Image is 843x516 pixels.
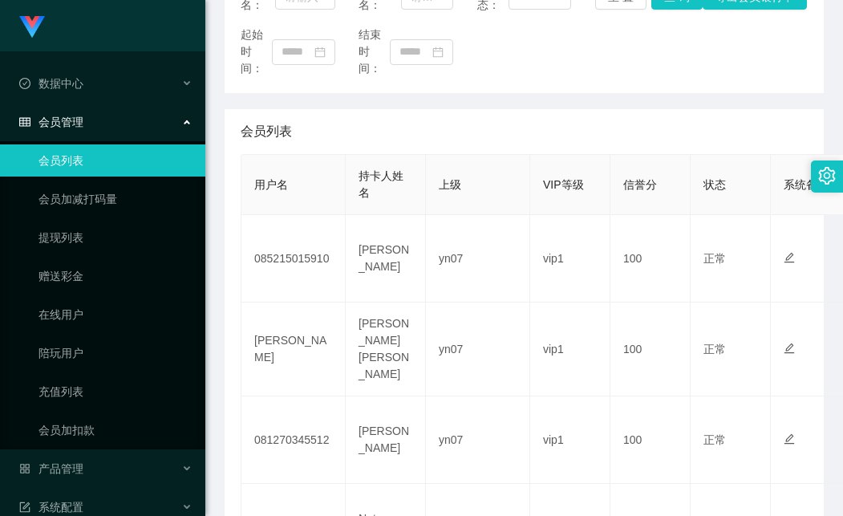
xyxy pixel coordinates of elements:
span: 产品管理 [19,462,83,475]
a: 会员加减打码量 [39,183,193,215]
span: 持卡人姓名 [359,169,403,199]
a: 充值列表 [39,376,193,408]
td: [PERSON_NAME] [241,303,346,396]
span: 正常 [703,433,726,446]
i: 图标: edit [784,252,795,263]
a: 在线用户 [39,299,193,331]
td: yn07 [426,303,530,396]
td: 100 [610,396,691,484]
i: 图标: edit [784,343,795,354]
td: [PERSON_NAME] [346,215,426,303]
a: 陪玩用户 [39,337,193,369]
a: 赠送彩金 [39,260,193,292]
td: yn07 [426,396,530,484]
i: 图标: form [19,502,30,513]
span: 正常 [703,252,726,265]
span: 用户名 [254,178,288,191]
td: 100 [610,215,691,303]
a: 提现列表 [39,221,193,254]
a: 会员列表 [39,144,193,177]
i: 图标: table [19,116,30,128]
span: 会员列表 [241,122,292,141]
span: VIP等级 [543,178,584,191]
span: 正常 [703,343,726,356]
a: 会员加扣款 [39,414,193,446]
td: vip1 [530,303,610,396]
td: 085215015910 [241,215,346,303]
span: 系统配置 [19,501,83,514]
i: 图标: check-circle-o [19,78,30,89]
span: 数据中心 [19,77,83,90]
td: yn07 [426,215,530,303]
i: 图标: calendar [432,47,444,58]
span: 会员管理 [19,116,83,128]
td: vip1 [530,396,610,484]
td: [PERSON_NAME] [PERSON_NAME] [346,303,426,396]
td: 100 [610,303,691,396]
span: 起始时间： [241,26,272,77]
i: 图标: calendar [314,47,326,58]
span: 结束时间： [359,26,390,77]
i: 图标: appstore-o [19,463,30,474]
img: logo.9652507e.png [19,16,45,39]
td: 081270345512 [241,396,346,484]
span: 信誉分 [623,178,657,191]
i: 图标: setting [818,167,836,185]
i: 图标: edit [784,433,795,445]
td: [PERSON_NAME] [346,396,426,484]
td: vip1 [530,215,610,303]
span: 状态 [703,178,726,191]
span: 上级 [439,178,461,191]
span: 系统备注 [784,178,829,191]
